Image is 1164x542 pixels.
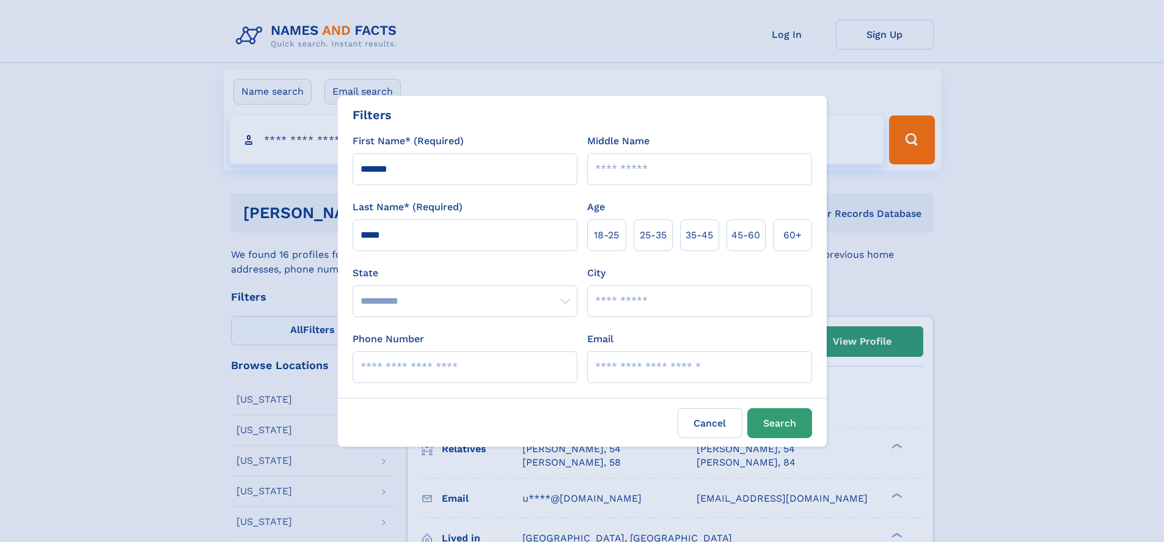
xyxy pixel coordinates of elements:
span: 18‑25 [594,228,619,243]
label: First Name* (Required) [353,134,464,148]
button: Search [747,408,812,438]
label: Last Name* (Required) [353,200,463,214]
label: State [353,266,577,280]
label: Age [587,200,605,214]
label: City [587,266,606,280]
span: 60+ [783,228,802,243]
label: Email [587,332,613,346]
span: 45‑60 [731,228,760,243]
div: Filters [353,106,392,124]
span: 25‑35 [640,228,667,243]
span: 35‑45 [686,228,713,243]
label: Cancel [678,408,742,438]
label: Middle Name [587,134,650,148]
label: Phone Number [353,332,424,346]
